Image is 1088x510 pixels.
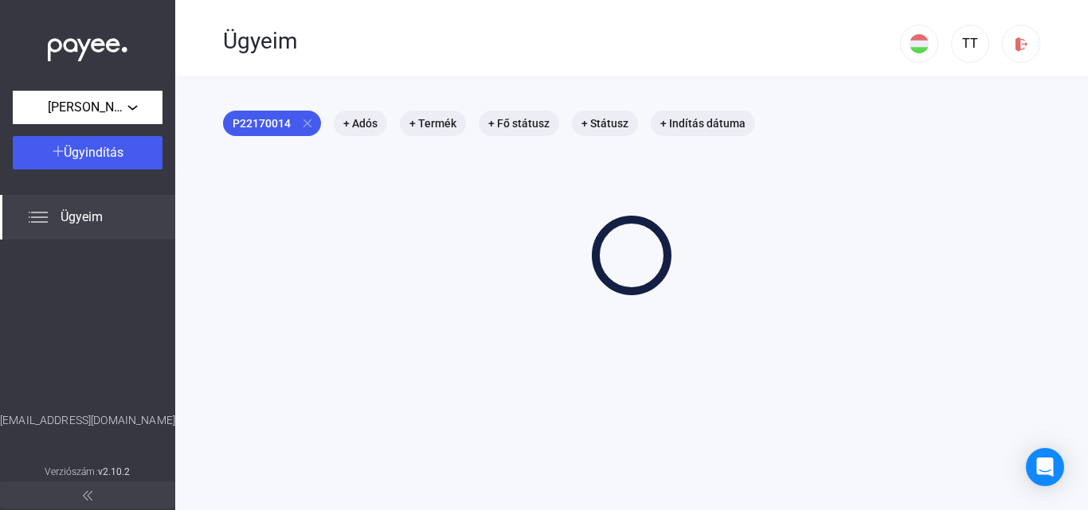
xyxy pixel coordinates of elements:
mat-chip: P22170014 [223,111,321,136]
button: HU [900,25,938,63]
button: logout-red [1002,25,1040,63]
strong: v2.10.2 [98,466,131,477]
img: logout-red [1013,36,1030,53]
mat-icon: close [300,116,315,130]
button: TT [951,25,989,63]
div: TT [957,34,984,53]
img: arrow-double-left-grey.svg [83,491,92,500]
img: HU [910,34,929,53]
button: Ügyindítás [13,136,162,169]
button: [PERSON_NAME] egyéni vállalkozó [13,91,162,124]
span: Ügyeim [61,208,103,227]
mat-chip: + Fő státusz [479,111,559,136]
img: white-payee-white-dot.svg [48,29,127,62]
mat-chip: + Termék [400,111,466,136]
img: plus-white.svg [53,146,64,157]
div: Ügyeim [223,28,900,55]
mat-chip: + Adós [334,111,387,136]
mat-chip: + Indítás dátuma [651,111,755,136]
img: list.svg [29,208,48,227]
div: Open Intercom Messenger [1026,448,1064,486]
span: [PERSON_NAME] egyéni vállalkozó [48,98,127,117]
mat-chip: + Státusz [572,111,638,136]
span: Ügyindítás [64,145,123,160]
